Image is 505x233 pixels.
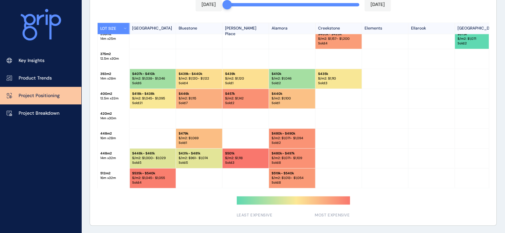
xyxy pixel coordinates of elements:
[272,151,312,156] p: $ 480k - $497k
[100,36,126,41] p: 14 m x 25 m
[315,212,350,218] span: MOST EXPENSIVE
[225,160,266,165] p: Sold : 3
[272,176,312,180] p: $/m2: $ 1,013 - $1,054
[100,171,126,176] p: 512 m2
[272,141,312,145] p: Sold : 2
[19,92,60,99] p: Project Positioning
[129,23,176,34] p: [GEOGRAPHIC_DATA]
[100,111,126,116] p: 420 m2
[179,81,219,86] p: Sold : 4
[132,151,173,156] p: $ 448k - $461k
[100,176,126,180] p: 16 m x 32 m
[100,76,126,81] p: 14 m x 28 m
[179,136,219,141] p: $/m2: $ 1,069
[132,176,173,180] p: $/m2: $ 1,045 - $1,055
[269,23,315,34] p: Alamora
[100,96,126,101] p: 12.5 m x 32 m
[272,131,312,136] p: $ 480k - $490k
[272,171,312,176] p: $ 519k - $540k
[272,91,312,96] p: $ 440k
[272,156,312,160] p: $/m2: $ 1,071 - $1,109
[272,180,312,185] p: Sold : 8
[100,156,126,160] p: 14 m x 32 m
[132,91,173,96] p: $ 418k - $438k
[179,76,219,81] p: $/m2: $ 1,120 - $1,122
[132,76,173,81] p: $/m2: $ 1,038 - $1,046
[179,131,219,136] p: $ 479k
[132,72,173,76] p: $ 407k - $410k
[455,23,501,34] p: [GEOGRAPHIC_DATA]
[19,110,59,117] p: Project Breakdown
[272,136,312,141] p: $/m2: $ 1,071 - $1,094
[458,36,498,41] p: $/m2: $ 1,071
[318,32,359,36] p: $ 405k - $420k
[19,57,44,64] p: Key Insights
[225,151,266,156] p: $ 501k
[408,23,455,34] p: Ellarook
[272,81,312,86] p: Sold : 2
[100,52,126,56] p: 375 m2
[132,156,173,160] p: $/m2: $ 1,000 - $1,029
[202,1,216,8] p: [DATE]
[100,32,126,36] p: 350 m2
[179,160,219,165] p: Sold : 5
[318,76,359,81] p: $/m2: $ 1,110
[458,41,498,46] p: Sold : 2
[272,72,312,76] p: $ 410k
[100,91,126,96] p: 400 m2
[371,1,385,8] p: [DATE]
[132,171,173,176] p: $ 535k - $540k
[100,56,126,61] p: 12.5 m x 30 m
[100,72,126,76] p: 392 m2
[179,101,219,105] p: Sold : 7
[362,23,408,34] p: Elements
[272,96,312,101] p: $/m2: $ 1,100
[100,116,126,121] p: 14 m x 30 m
[98,23,129,34] button: LOT SIZE
[225,96,266,101] p: $/m2: $ 1,142
[179,156,219,160] p: $/m2: $ 961 - $1,074
[225,72,266,76] p: $ 439k
[225,76,266,81] p: $/m2: $ 1,120
[132,96,173,101] p: $/m2: $ 1,045 - $1,095
[225,91,266,96] p: $ 457k
[272,76,312,81] p: $/m2: $ 1,046
[176,23,222,34] p: Bluestone
[100,151,126,156] p: 448 m2
[179,151,219,156] p: $ 431k - $481k
[179,96,219,101] p: $/m2: $ 1,115
[100,136,126,141] p: 16 m x 28 m
[225,101,266,105] p: Sold : 2
[318,81,359,86] p: Sold : 3
[315,23,362,34] p: Creekstone
[179,91,219,96] p: $ 446k
[179,141,219,145] p: Sold : 1
[225,156,266,160] p: $/m2: $ 1,118
[132,101,173,105] p: Sold : 21
[237,212,273,218] span: LEAST EXPENSIVE
[318,41,359,46] p: Sold : 4
[132,81,173,86] p: Sold : 6
[19,75,52,82] p: Product Trends
[132,180,173,185] p: Sold : 4
[272,160,312,165] p: Sold : 8
[318,36,359,41] p: $/m2: $ 1,157 - $1,200
[318,72,359,76] p: $ 435k
[222,23,269,34] p: [PERSON_NAME] Place
[132,160,173,165] p: Sold : 5
[100,131,126,136] p: 448 m2
[225,81,266,86] p: Sold : 1
[458,32,498,36] p: $ 375k
[179,72,219,76] p: $ 439k - $440k
[272,101,312,105] p: Sold : 1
